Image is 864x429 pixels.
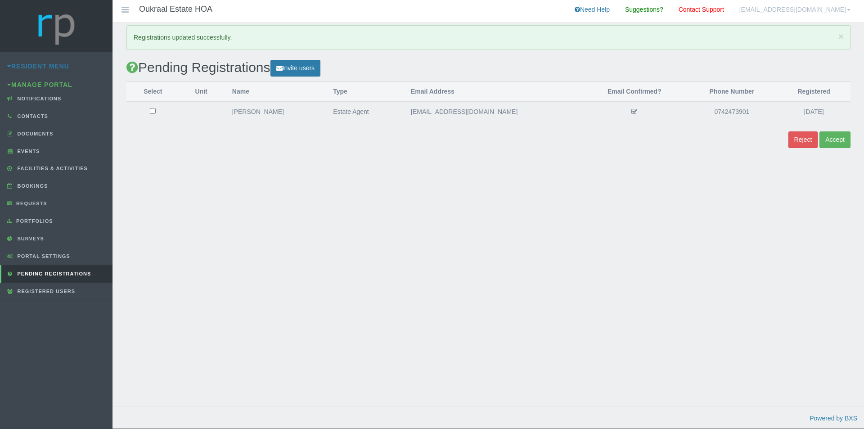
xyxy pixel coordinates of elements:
[324,102,402,122] td: Estate Agent
[126,60,850,77] h2: Pending Registrations
[15,271,91,276] span: Pending Registrations
[819,131,850,148] button: Accept
[15,166,88,171] span: Facilities & Activities
[686,102,777,122] td: 0742473901
[15,183,48,189] span: Bookings
[223,82,324,102] th: Name
[777,102,850,122] td: [DATE]
[686,82,777,102] th: Phone Number
[180,82,223,102] th: Unit
[15,253,70,259] span: Portal Settings
[7,81,72,88] a: Manage Portal
[14,218,53,224] span: Portfolios
[838,31,844,41] span: ×
[402,82,582,102] th: Email Address
[126,82,180,102] th: Select
[15,289,75,294] span: Registered Users
[324,82,402,102] th: Type
[15,96,62,101] span: Notifications
[788,131,818,148] button: Reject
[7,63,69,70] a: Resident Menu
[15,113,48,119] span: Contacts
[126,25,850,50] div: Registrations updated successfully.
[270,60,321,77] a: Invite users
[810,415,857,422] a: Powered by BXS
[777,82,850,102] th: Registered
[15,131,54,136] span: Documents
[15,236,44,241] span: Surveys
[582,82,686,102] th: Email Confirmed?
[232,107,315,117] div: [PERSON_NAME]
[139,5,212,14] h4: Oukraal Estate HOA
[402,102,582,122] td: [EMAIL_ADDRESS][DOMAIN_NAME]
[838,32,844,41] button: Close
[15,149,40,154] span: Events
[14,201,47,206] span: Requests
